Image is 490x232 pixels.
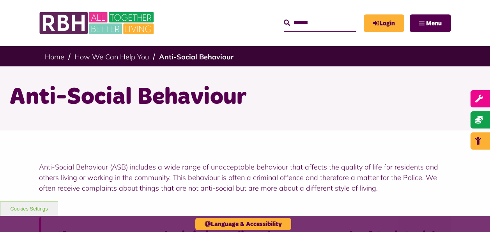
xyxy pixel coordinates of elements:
a: Home [45,52,64,61]
p: Anti-Social Behaviour (ASB) includes a wide range of unacceptable behaviour that affects the qual... [39,162,451,193]
a: How We Can Help You [74,52,149,61]
a: MyRBH [364,14,404,32]
a: Anti-Social Behaviour [159,52,234,61]
button: Navigation [410,14,451,32]
iframe: Netcall Web Assistant for live chat [455,197,490,232]
button: Language & Accessibility [195,218,291,230]
img: RBH [39,8,156,38]
h1: Anti-Social Behaviour [9,82,481,112]
span: Menu [426,20,442,27]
